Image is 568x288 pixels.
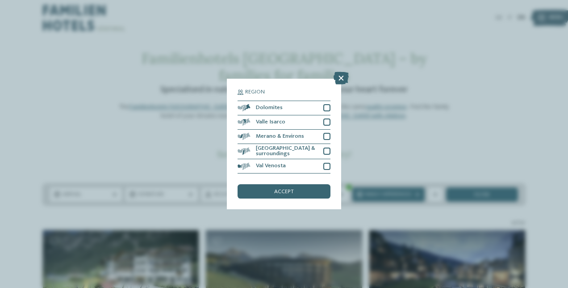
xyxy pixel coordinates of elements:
[256,105,283,111] span: Dolomites
[256,163,286,169] span: Val Venosta
[256,134,304,140] span: Merano & Environs
[274,189,294,195] span: accept
[256,146,318,157] span: [GEOGRAPHIC_DATA] & surroundings
[256,119,285,125] span: Valle Isarco
[245,89,265,95] span: Region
